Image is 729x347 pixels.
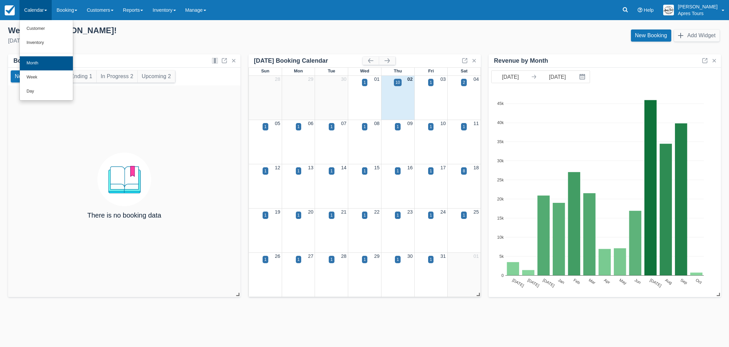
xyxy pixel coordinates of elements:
[440,76,446,82] a: 03
[11,70,34,82] button: New 0
[275,76,280,82] a: 28
[254,57,363,65] div: [DATE] Booking Calendar
[330,212,333,218] div: 1
[440,253,446,259] a: 31
[20,70,73,84] a: Week
[308,209,313,215] a: 20
[364,256,366,263] div: 1
[275,209,280,215] a: 19
[494,57,548,65] div: Revenue by Month
[20,22,73,36] a: Customer
[430,212,432,218] div: 1
[328,68,335,73] span: Tue
[13,57,70,65] div: Bookings by Month
[138,70,175,82] button: Upcoming 2
[397,124,399,130] div: 1
[261,68,269,73] span: Sun
[644,7,654,13] span: Help
[407,209,413,215] a: 23
[374,209,379,215] a: 22
[492,71,529,83] input: Start Date
[374,253,379,259] a: 29
[341,121,347,126] a: 07
[264,124,267,130] div: 1
[8,37,359,45] div: [DATE]
[275,165,280,170] a: 12
[364,168,366,174] div: 1
[8,25,359,36] div: Welcome , [PERSON_NAME] !
[397,212,399,218] div: 1
[463,124,465,130] div: 1
[298,124,300,130] div: 1
[430,256,432,263] div: 1
[360,68,369,73] span: Wed
[461,68,467,73] span: Sat
[97,70,137,82] button: In Progress 2
[440,121,446,126] a: 10
[397,256,399,263] div: 1
[364,212,366,218] div: 1
[364,79,366,85] div: 1
[678,10,718,17] p: Apres Tours
[631,30,671,42] a: New Booking
[539,71,576,83] input: End Date
[264,212,267,218] div: 1
[663,5,674,15] img: A1
[678,3,718,10] p: [PERSON_NAME]
[407,253,413,259] a: 30
[430,124,432,130] div: 1
[308,165,313,170] a: 13
[374,76,379,82] a: 01
[341,76,347,82] a: 30
[440,165,446,170] a: 17
[20,84,73,99] a: Day
[473,121,479,126] a: 11
[308,253,313,259] a: 27
[264,168,267,174] div: 1
[430,168,432,174] div: 1
[298,256,300,263] div: 1
[275,253,280,259] a: 26
[298,168,300,174] div: 1
[298,212,300,218] div: 1
[396,79,400,85] div: 10
[674,30,720,42] button: Add Widget
[576,71,590,83] button: Interact with the calendar and add the check-in date for your trip.
[308,76,313,82] a: 29
[308,121,313,126] a: 06
[440,209,446,215] a: 24
[463,168,465,174] div: 8
[97,153,151,206] img: booking.png
[20,36,73,50] a: Inventory
[87,212,161,219] h4: There is no booking data
[473,165,479,170] a: 18
[364,124,366,130] div: 1
[394,68,402,73] span: Thu
[66,70,96,82] button: Ending 1
[397,168,399,174] div: 1
[275,121,280,126] a: 05
[264,256,267,263] div: 1
[341,253,347,259] a: 28
[330,124,333,130] div: 1
[428,68,434,73] span: Fri
[294,68,303,73] span: Mon
[330,168,333,174] div: 1
[374,165,379,170] a: 15
[463,212,465,218] div: 1
[5,5,15,15] img: checkfront-main-nav-mini-logo.png
[330,256,333,263] div: 1
[20,56,73,70] a: Month
[638,8,642,12] i: Help
[407,76,413,82] a: 02
[407,165,413,170] a: 16
[341,165,347,170] a: 14
[374,121,379,126] a: 08
[473,76,479,82] a: 04
[407,121,413,126] a: 09
[463,79,465,85] div: 2
[341,209,347,215] a: 21
[473,209,479,215] a: 25
[430,79,432,85] div: 1
[19,20,73,101] ul: Calendar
